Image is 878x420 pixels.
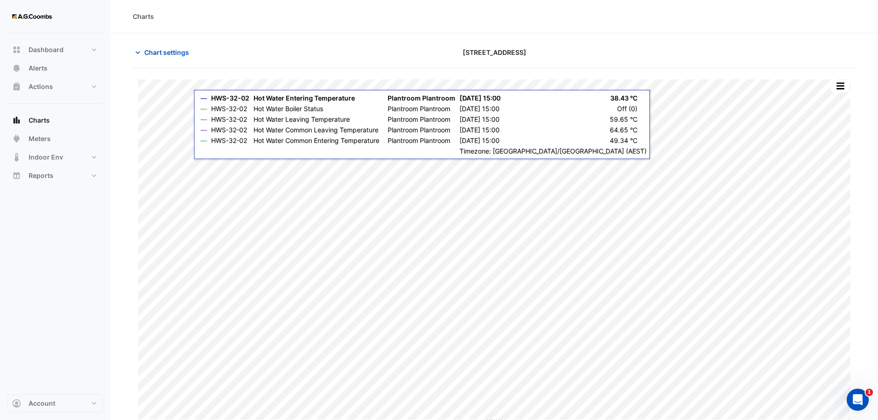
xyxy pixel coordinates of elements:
[7,148,103,166] button: Indoor Env
[144,47,189,57] span: Chart settings
[847,389,869,411] iframe: Intercom live chat
[7,394,103,413] button: Account
[7,130,103,148] button: Meters
[831,80,849,92] button: More Options
[7,77,103,96] button: Actions
[133,44,195,60] button: Chart settings
[7,111,103,130] button: Charts
[866,389,873,396] span: 1
[12,45,21,54] app-icon: Dashboard
[29,64,47,73] span: Alerts
[463,47,526,57] span: [STREET_ADDRESS]
[133,12,154,21] div: Charts
[29,116,50,125] span: Charts
[29,399,55,408] span: Account
[12,116,21,125] app-icon: Charts
[7,166,103,185] button: Reports
[12,153,21,162] app-icon: Indoor Env
[29,153,63,162] span: Indoor Env
[29,45,64,54] span: Dashboard
[12,64,21,73] app-icon: Alerts
[12,134,21,143] app-icon: Meters
[29,171,53,180] span: Reports
[11,7,53,26] img: Company Logo
[7,59,103,77] button: Alerts
[29,134,51,143] span: Meters
[12,171,21,180] app-icon: Reports
[7,41,103,59] button: Dashboard
[12,82,21,91] app-icon: Actions
[29,82,53,91] span: Actions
